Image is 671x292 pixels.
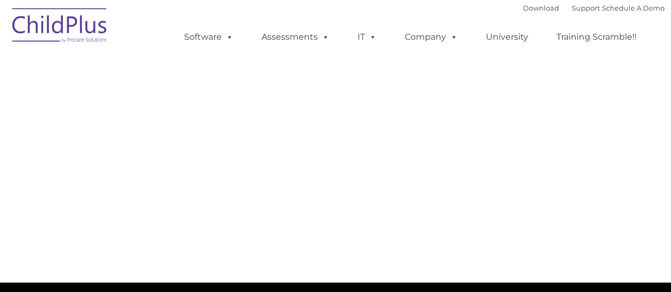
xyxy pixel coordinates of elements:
font: | [523,4,665,12]
a: Company [394,26,468,48]
a: Schedule A Demo [602,4,665,12]
a: Download [523,4,559,12]
a: IT [347,26,387,48]
a: Assessments [251,26,340,48]
a: Training Scramble!! [546,26,647,48]
img: ChildPlus by Procare Solutions [7,1,113,54]
iframe: Form 0 [15,184,657,264]
a: Software [173,26,244,48]
a: University [475,26,539,48]
a: Support [572,4,600,12]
